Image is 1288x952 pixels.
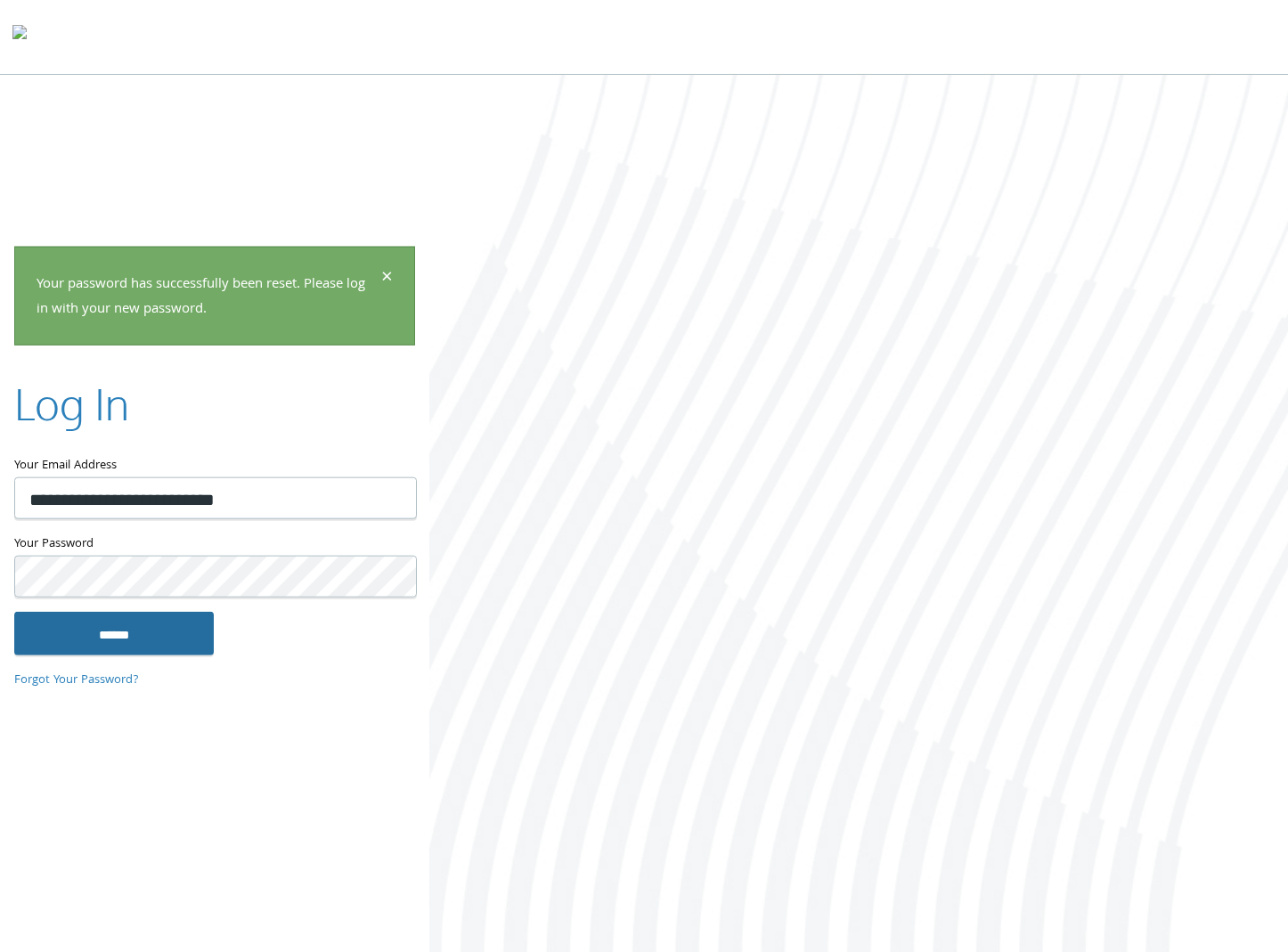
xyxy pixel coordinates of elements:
[12,19,27,54] img: todyl-logo-dark.svg
[14,670,139,689] a: Forgot Your Password?
[381,268,393,289] button: Dismiss alert
[14,374,129,434] h2: Log In
[381,261,393,296] span: ×
[14,533,415,556] label: Your Password
[37,272,379,323] p: Your password has successfully been reset. Please log in with your new password.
